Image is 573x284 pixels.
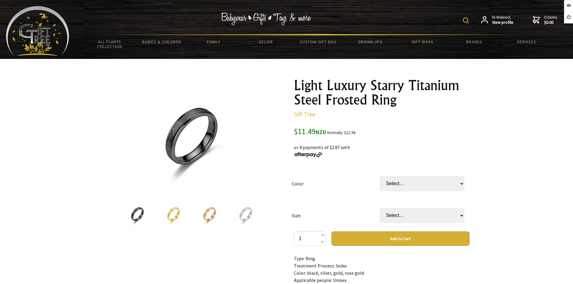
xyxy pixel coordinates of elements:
[198,203,221,226] img: Light Luxury Starry Titanium Steel Frosted Ring
[292,200,380,231] td: Size:
[294,152,323,157] img: Afterpay
[544,20,557,25] strong: $0.00
[221,13,311,25] img: Babywear - Gifts - Toys & more
[294,126,326,136] span: $11.49
[6,6,69,56] img: Babyware - Gifts - Toys and more...
[292,168,380,200] td: Color:
[188,35,240,48] a: Family
[126,203,149,226] img: Light Luxury Starry Titanium Steel Frosted Ring
[492,15,513,25] span: Hi Waleed,
[294,136,470,158] div: or 4 payments of $2.87 with
[294,78,470,107] h1: Light Luxury Starry Titanium Steel Frosted Ring
[234,203,257,226] img: Light Luxury Starry Titanium Steel Frosted Ring
[240,35,292,48] a: Decor
[533,15,557,25] a: 0 items$0.00
[294,110,315,118] a: Gift Tree
[84,35,136,53] a: All Plants Collection
[544,14,557,25] span: 0 items
[162,203,185,226] img: Light Luxury Starry Titanium Steel Frosted Ring
[145,90,239,184] img: Light Luxury Starry Titanium Steel Frosted Ring
[463,17,469,23] img: product search
[492,20,513,25] strong: View profile
[481,15,513,25] a: Hi Waleed,View profile
[331,231,470,246] button: Add to Cart
[327,130,356,135] small: Normally: $22.98
[136,35,188,48] a: Babies & Children
[448,35,501,48] a: Brands
[501,35,553,48] a: Services
[292,35,344,48] a: Custom Gift Box
[396,35,448,48] a: Gift Ideas
[316,129,326,136] span: NZD
[344,35,396,48] a: Grown Ups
